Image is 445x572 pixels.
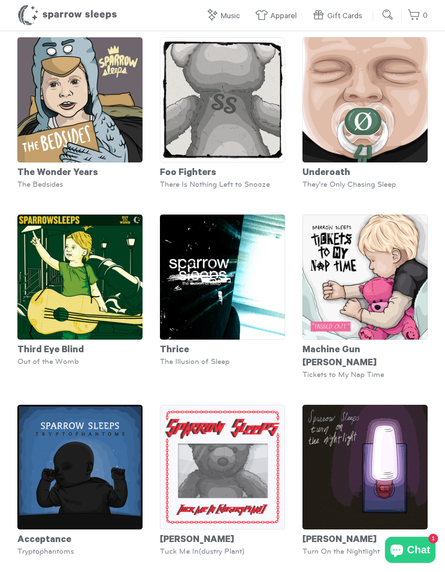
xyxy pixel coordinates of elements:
a: Third Eye Blind Out of the Womb [17,215,143,366]
img: SS-TurnOnTheNightlight-Cover-1600x1600_grande.png [302,405,428,530]
img: SS-TheIllusionOfSleep-Cover-1600x1600_grande.png [160,215,285,340]
div: Out of the Womb [17,357,143,366]
a: The Wonder Years The Bedsides [17,37,143,188]
img: Underoath-They_reOnlyChasingSleep-Cover_grande.png [302,37,428,162]
div: The Wonder Years [17,162,143,180]
h1: Sparrow Sleeps [17,4,117,26]
img: SparrowSleeps-Acceptance-TryptophantomsCover_grande.png [17,405,143,530]
div: Tuck Me In(dustry Plant) [160,547,285,555]
div: Third Eye Blind [17,340,143,357]
a: Thrice The Illusion of Sleep [160,215,285,366]
input: Submit [379,6,397,23]
div: Thrice [160,340,285,357]
img: SparrowSleeps-MachineGunKelly-TicketstoMyNapTime-PassedOutDeluxe-Cover_grande.png [302,215,428,340]
inbox-online-store-chat: Shopify online store chat [382,537,438,565]
a: Foo Fighters There Is Nothing Left to Snooze [160,37,285,188]
img: SS-OutOfTheWomb-Cover-1600x1600_grande.png [17,215,143,340]
img: SS-TheBedsides-Cover-1600x1600_grande.png [17,37,143,162]
a: 0 [408,7,428,25]
div: Tickets to My Nap Time [302,370,428,379]
a: Music [206,7,244,26]
div: Foo Fighters [160,162,285,180]
div: There Is Nothing Left to Snooze [160,180,285,188]
div: Machine Gun [PERSON_NAME] [302,340,428,370]
a: Gift Cards [312,7,366,26]
div: Acceptance [17,529,143,547]
a: [PERSON_NAME] Tuck Me In(dustry Plant) [160,405,285,556]
div: Turn On the Nightlight [302,547,428,555]
a: Apparel [255,7,301,26]
a: Underoath They're Only Chasing Sleep [302,37,428,188]
a: Acceptance Tryptophantoms [17,405,143,556]
a: Machine Gun [PERSON_NAME] Tickets to My Nap Time [302,215,428,379]
div: The Bedsides [17,180,143,188]
a: [PERSON_NAME] Turn On the Nightlight [302,405,428,556]
div: Underoath [302,162,428,180]
div: They're Only Chasing Sleep [302,180,428,188]
img: ianndior-TuckMeIn_dustryPlant_-SparrowSleeps-Cover_grande.png [160,405,285,530]
img: SparrowSleeps-FooFighters-NothingLeftToSnooze-Cover_grande.png [160,37,285,162]
div: [PERSON_NAME] [160,529,285,547]
div: [PERSON_NAME] [302,529,428,547]
div: The Illusion of Sleep [160,357,285,366]
div: Tryptophantoms [17,547,143,555]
